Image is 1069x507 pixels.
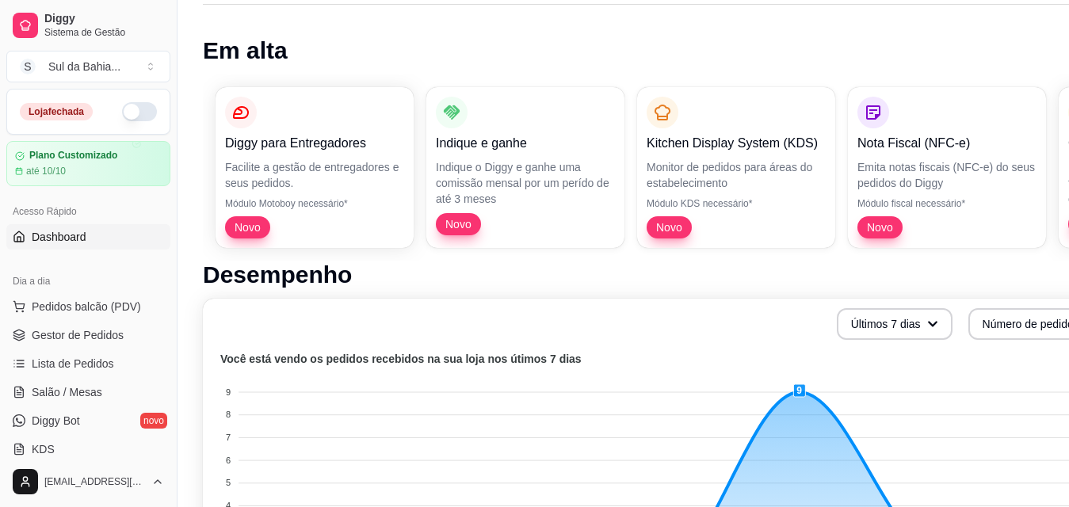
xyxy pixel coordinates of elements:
[6,51,170,82] button: Select a team
[6,436,170,462] a: KDS
[32,229,86,245] span: Dashboard
[44,26,164,39] span: Sistema de Gestão
[647,134,826,153] p: Kitchen Display System (KDS)
[647,159,826,191] p: Monitor de pedidos para áreas do estabelecimento
[226,478,231,487] tspan: 5
[6,408,170,433] a: Diggy Botnovo
[226,387,231,397] tspan: 9
[216,87,414,248] button: Diggy para EntregadoresFacilite a gestão de entregadores e seus pedidos.Módulo Motoboy necessário...
[6,269,170,294] div: Dia a dia
[225,197,404,210] p: Módulo Motoboy necessário*
[44,12,164,26] span: Diggy
[857,134,1037,153] p: Nota Fiscal (NFC-e)
[32,413,80,429] span: Diggy Bot
[426,87,624,248] button: Indique e ganheIndique o Diggy e ganhe uma comissão mensal por um perído de até 3 mesesNovo
[647,197,826,210] p: Módulo KDS necessário*
[220,353,582,365] text: Você está vendo os pedidos recebidos na sua loja nos útimos 7 dias
[436,134,615,153] p: Indique e ganhe
[837,308,953,340] button: Últimos 7 dias
[857,197,1037,210] p: Módulo fiscal necessário*
[228,219,267,235] span: Novo
[6,294,170,319] button: Pedidos balcão (PDV)
[226,433,231,442] tspan: 7
[32,356,114,372] span: Lista de Pedidos
[32,299,141,314] span: Pedidos balcão (PDV)
[436,159,615,207] p: Indique o Diggy e ganhe uma comissão mensal por um perído de até 3 meses
[650,219,689,235] span: Novo
[6,351,170,376] a: Lista de Pedidos
[857,159,1037,191] p: Emita notas fiscais (NFC-e) do seus pedidos do Diggy
[6,199,170,224] div: Acesso Rápido
[6,463,170,501] button: [EMAIL_ADDRESS][DOMAIN_NAME]
[48,59,120,74] div: Sul da Bahia ...
[32,384,102,400] span: Salão / Mesas
[225,134,404,153] p: Diggy para Entregadores
[6,6,170,44] a: DiggySistema de Gestão
[29,150,117,162] article: Plano Customizado
[32,441,55,457] span: KDS
[32,327,124,343] span: Gestor de Pedidos
[439,216,478,232] span: Novo
[20,59,36,74] span: S
[6,379,170,405] a: Salão / Mesas
[44,475,145,488] span: [EMAIL_ADDRESS][DOMAIN_NAME]
[225,159,404,191] p: Facilite a gestão de entregadores e seus pedidos.
[226,456,231,465] tspan: 6
[20,103,93,120] div: Loja fechada
[6,322,170,348] a: Gestor de Pedidos
[6,224,170,250] a: Dashboard
[122,102,157,121] button: Alterar Status
[226,410,231,419] tspan: 8
[637,87,835,248] button: Kitchen Display System (KDS)Monitor de pedidos para áreas do estabelecimentoMódulo KDS necessário...
[861,219,899,235] span: Novo
[6,141,170,186] a: Plano Customizadoaté 10/10
[26,165,66,177] article: até 10/10
[848,87,1046,248] button: Nota Fiscal (NFC-e)Emita notas fiscais (NFC-e) do seus pedidos do DiggyMódulo fiscal necessário*Novo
